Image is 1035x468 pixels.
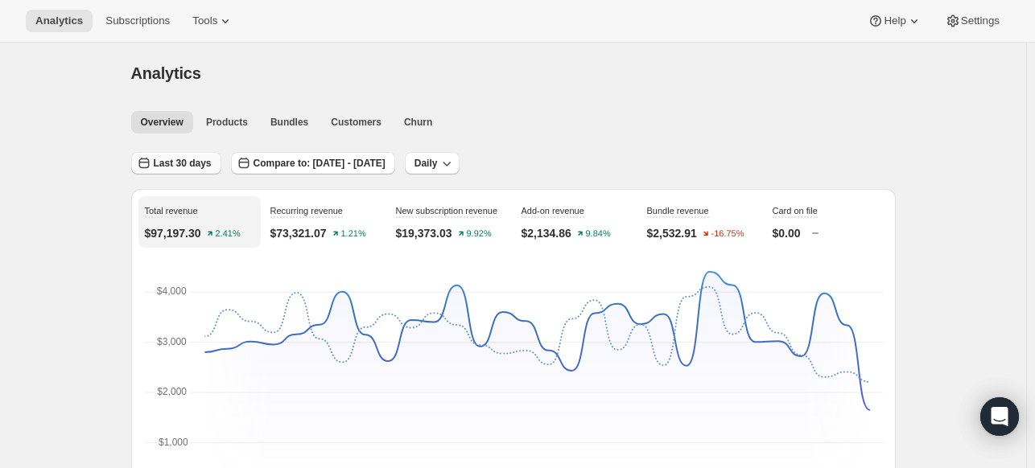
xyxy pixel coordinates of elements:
span: Products [206,116,248,129]
span: Subscriptions [105,14,170,27]
text: $2,000 [157,386,187,397]
button: Help [858,10,931,32]
span: Analytics [35,14,83,27]
span: Churn [404,116,432,129]
text: 2.41% [215,229,240,239]
p: $97,197.30 [145,225,201,241]
text: 9.92% [466,229,491,239]
div: Open Intercom Messenger [980,397,1019,436]
p: $73,321.07 [270,225,327,241]
span: Overview [141,116,183,129]
text: 9.84% [585,229,610,239]
span: Bundles [270,116,308,129]
span: Customers [331,116,381,129]
span: Tools [192,14,217,27]
p: $19,373.03 [396,225,452,241]
span: Settings [961,14,1000,27]
text: $3,000 [157,336,187,347]
p: $2,134.86 [522,225,571,241]
span: Daily [414,157,438,170]
button: Daily [405,152,460,174]
span: Card on file [773,206,818,216]
span: Add-on revenue [522,206,584,216]
button: Last 30 days [131,152,221,174]
text: 1.21% [340,229,365,239]
span: Total revenue [145,206,198,216]
span: Bundle revenue [647,206,709,216]
span: Help [884,14,905,27]
span: New subscription revenue [396,206,498,216]
text: $4,000 [156,285,186,297]
button: Tools [183,10,243,32]
button: Subscriptions [96,10,179,32]
text: $1,000 [159,437,188,448]
span: Last 30 days [154,157,212,170]
text: -16.75% [711,229,744,239]
span: Analytics [131,64,201,82]
p: $0.00 [773,225,801,241]
p: $2,532.91 [647,225,697,241]
button: Analytics [26,10,93,32]
span: Compare to: [DATE] - [DATE] [254,157,386,170]
button: Settings [935,10,1009,32]
span: Recurring revenue [270,206,344,216]
button: Compare to: [DATE] - [DATE] [231,152,395,174]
